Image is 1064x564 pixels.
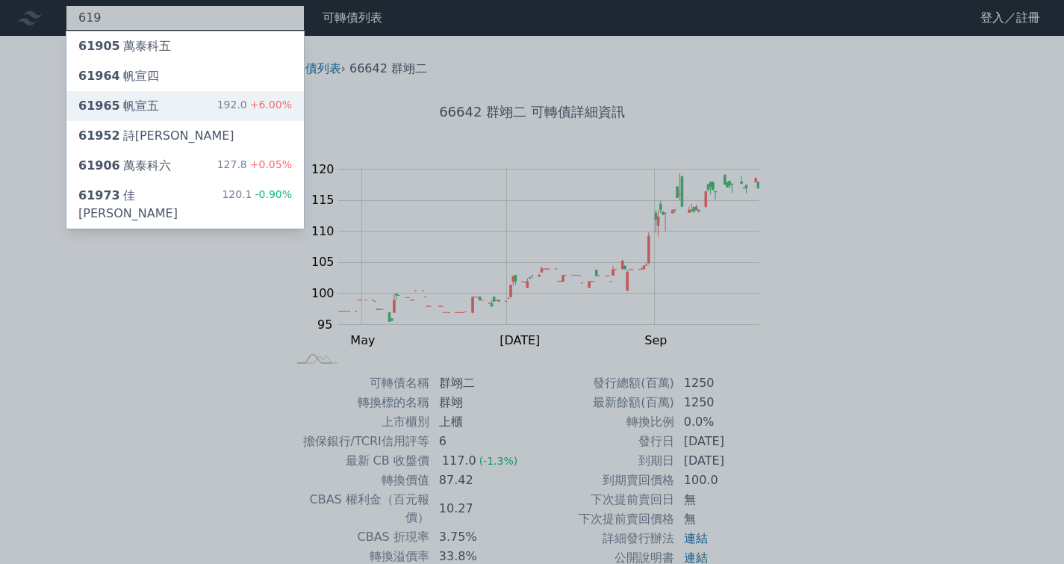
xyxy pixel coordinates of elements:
[66,151,304,181] a: 61906萬泰科六 127.8+0.05%
[247,99,292,111] span: +6.00%
[78,37,171,55] div: 萬泰科五
[78,157,171,175] div: 萬泰科六
[247,158,292,170] span: +0.05%
[78,99,120,113] span: 61965
[66,61,304,91] a: 61964帆宣四
[78,39,120,53] span: 61905
[78,188,120,202] span: 61973
[252,188,292,200] span: -0.90%
[78,67,159,85] div: 帆宣四
[66,91,304,121] a: 61965帆宣五 192.0+6.00%
[78,187,222,223] div: 佳[PERSON_NAME]
[217,157,292,175] div: 127.8
[78,128,120,143] span: 61952
[78,97,159,115] div: 帆宣五
[66,121,304,151] a: 61952詩[PERSON_NAME]
[78,158,120,173] span: 61906
[222,187,292,223] div: 120.1
[78,69,120,83] span: 61964
[66,31,304,61] a: 61905萬泰科五
[78,127,234,145] div: 詩[PERSON_NAME]
[217,97,292,115] div: 192.0
[66,181,304,229] a: 61973佳[PERSON_NAME] 120.1-0.90%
